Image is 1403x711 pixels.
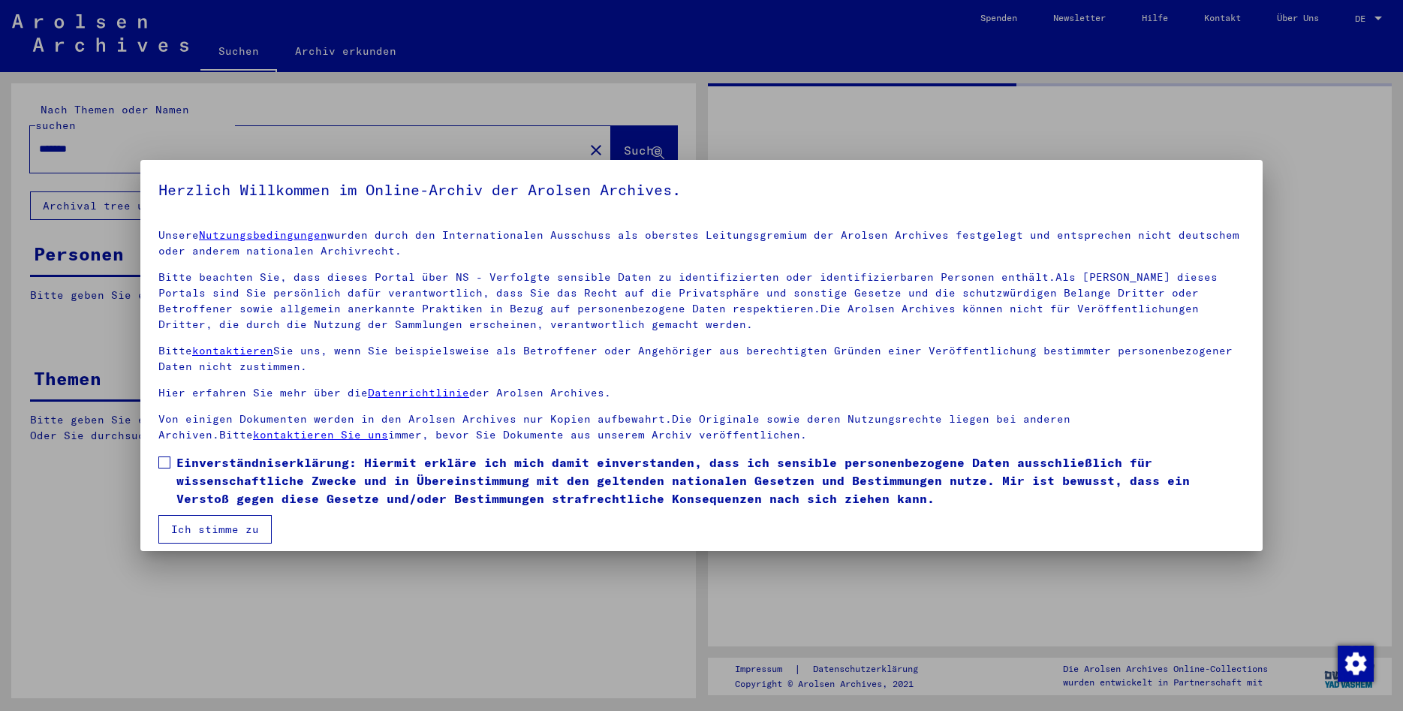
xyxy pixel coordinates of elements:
a: kontaktieren [192,344,273,357]
span: Einverständniserklärung: Hiermit erkläre ich mich damit einverstanden, dass ich sensible personen... [176,453,1245,508]
p: Von einigen Dokumenten werden in den Arolsen Archives nur Kopien aufbewahrt.Die Originale sowie d... [158,411,1245,443]
p: Unsere wurden durch den Internationalen Ausschuss als oberstes Leitungsgremium der Arolsen Archiv... [158,227,1245,259]
div: Zustimmung ändern [1337,645,1373,681]
img: Zustimmung ändern [1338,646,1374,682]
p: Bitte beachten Sie, dass dieses Portal über NS - Verfolgte sensible Daten zu identifizierten oder... [158,270,1245,333]
h5: Herzlich Willkommen im Online-Archiv der Arolsen Archives. [158,178,1245,202]
a: Datenrichtlinie [368,386,469,399]
a: kontaktieren Sie uns [253,428,388,441]
button: Ich stimme zu [158,515,272,544]
p: Hier erfahren Sie mehr über die der Arolsen Archives. [158,385,1245,401]
a: Nutzungsbedingungen [199,228,327,242]
p: Bitte Sie uns, wenn Sie beispielsweise als Betroffener oder Angehöriger aus berechtigten Gründen ... [158,343,1245,375]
